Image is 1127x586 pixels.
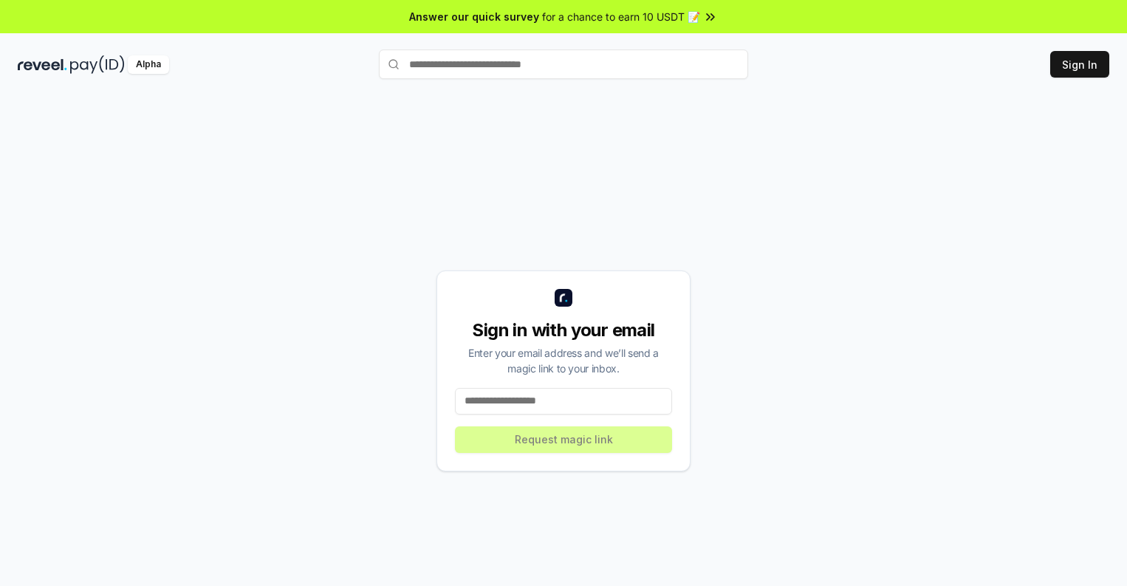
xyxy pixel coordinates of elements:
[1050,51,1109,78] button: Sign In
[455,345,672,376] div: Enter your email address and we’ll send a magic link to your inbox.
[128,55,169,74] div: Alpha
[18,55,67,74] img: reveel_dark
[555,289,572,307] img: logo_small
[542,9,700,24] span: for a chance to earn 10 USDT 📝
[409,9,539,24] span: Answer our quick survey
[455,318,672,342] div: Sign in with your email
[70,55,125,74] img: pay_id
